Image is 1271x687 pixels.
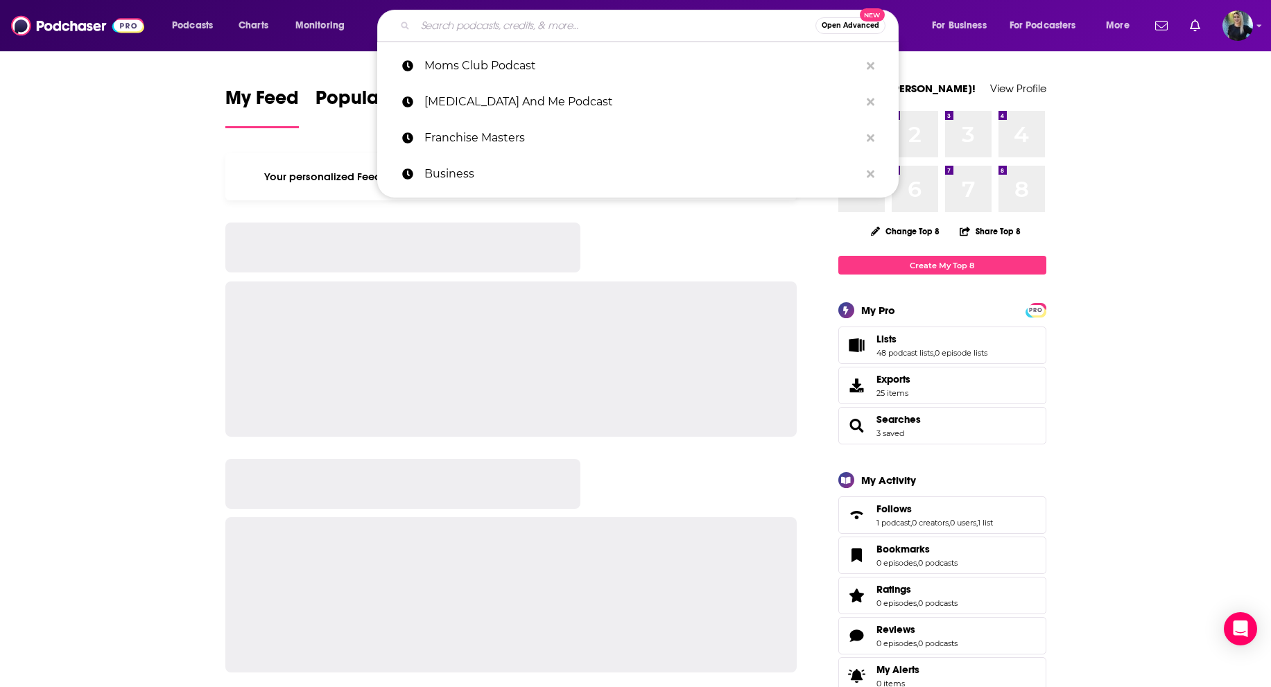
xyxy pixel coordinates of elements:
[917,638,918,648] span: ,
[838,407,1046,444] span: Searches
[876,598,917,608] a: 0 episodes
[225,86,299,128] a: My Feed
[838,577,1046,614] span: Ratings
[843,416,871,435] a: Searches
[377,84,899,120] a: [MEDICAL_DATA] And Me Podcast
[1028,304,1044,315] a: PRO
[876,663,919,676] span: My Alerts
[424,120,860,156] p: Franchise Masters
[876,373,910,385] span: Exports
[838,367,1046,404] a: Exports
[918,638,958,648] a: 0 podcasts
[876,623,915,636] span: Reviews
[838,537,1046,574] span: Bookmarks
[1096,15,1147,37] button: open menu
[838,617,1046,654] span: Reviews
[225,153,797,200] div: Your personalized Feed is curated based on the Podcasts, Creators, Users, and Lists that you Follow.
[230,15,277,37] a: Charts
[876,503,912,515] span: Follows
[838,496,1046,534] span: Follows
[876,388,910,398] span: 25 items
[860,8,885,21] span: New
[876,413,921,426] a: Searches
[415,15,815,37] input: Search podcasts, credits, & more...
[932,16,987,35] span: For Business
[1150,14,1173,37] a: Show notifications dropdown
[843,626,871,645] a: Reviews
[377,48,899,84] a: Moms Club Podcast
[424,156,860,192] p: Business
[286,15,363,37] button: open menu
[876,333,897,345] span: Lists
[843,666,871,686] span: My Alerts
[239,16,268,35] span: Charts
[863,223,949,240] button: Change Top 8
[1001,15,1096,37] button: open menu
[876,623,958,636] a: Reviews
[843,376,871,395] span: Exports
[390,10,912,42] div: Search podcasts, credits, & more...
[815,17,885,34] button: Open AdvancedNew
[1222,10,1253,41] img: User Profile
[910,518,912,528] span: ,
[295,16,345,35] span: Monitoring
[377,156,899,192] a: Business
[861,473,916,487] div: My Activity
[843,586,871,605] a: Ratings
[876,428,904,438] a: 3 saved
[1222,10,1253,41] button: Show profile menu
[424,48,860,84] p: Moms Club Podcast
[1028,305,1044,315] span: PRO
[822,22,879,29] span: Open Advanced
[922,15,1004,37] button: open menu
[918,558,958,568] a: 0 podcasts
[876,348,933,358] a: 48 podcast lists
[876,638,917,648] a: 0 episodes
[225,86,299,118] span: My Feed
[1224,612,1257,645] div: Open Intercom Messenger
[315,86,433,128] a: Popular Feed
[843,546,871,565] a: Bookmarks
[933,348,935,358] span: ,
[162,15,231,37] button: open menu
[1222,10,1253,41] span: Logged in as ChelseaKershaw
[876,503,993,515] a: Follows
[838,327,1046,364] span: Lists
[978,518,993,528] a: 1 list
[935,348,987,358] a: 0 episode lists
[912,518,949,528] a: 0 creators
[917,558,918,568] span: ,
[1106,16,1130,35] span: More
[876,518,910,528] a: 1 podcast
[950,518,976,528] a: 0 users
[949,518,950,528] span: ,
[315,86,433,118] span: Popular Feed
[1010,16,1076,35] span: For Podcasters
[959,218,1021,245] button: Share Top 8
[976,518,978,528] span: ,
[838,82,976,95] a: Welcome [PERSON_NAME]!
[917,598,918,608] span: ,
[876,583,911,595] span: Ratings
[424,84,860,120] p: Infertility And Me Podcast
[876,543,958,555] a: Bookmarks
[861,304,895,317] div: My Pro
[11,12,144,39] img: Podchaser - Follow, Share and Rate Podcasts
[843,505,871,525] a: Follows
[876,333,987,345] a: Lists
[172,16,213,35] span: Podcasts
[990,82,1046,95] a: View Profile
[876,543,930,555] span: Bookmarks
[876,558,917,568] a: 0 episodes
[843,336,871,355] a: Lists
[838,256,1046,275] a: Create My Top 8
[876,583,958,595] a: Ratings
[1184,14,1206,37] a: Show notifications dropdown
[377,120,899,156] a: Franchise Masters
[918,598,958,608] a: 0 podcasts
